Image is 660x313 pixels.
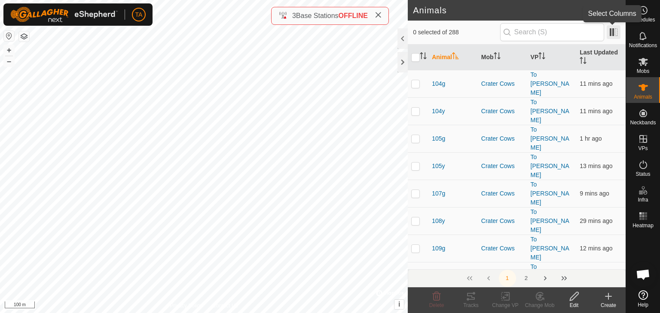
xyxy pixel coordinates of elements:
a: To [PERSON_NAME] [531,236,569,261]
span: 23 Sept 2025, 5:51 pm [580,217,612,224]
th: Mob [478,45,527,70]
span: i [398,301,400,308]
span: 104y [432,107,445,116]
button: 1 [499,270,516,287]
a: Contact Us [212,302,238,310]
div: Crater Cows [481,79,524,88]
a: To [PERSON_NAME] [531,99,569,123]
a: To [PERSON_NAME] [531,181,569,206]
span: Neckbands [630,120,656,125]
p-sorticon: Activate to sort [538,54,545,60]
h2: Animals [413,5,603,15]
div: Edit [557,301,591,309]
span: Notifications [629,43,657,48]
span: 23 Sept 2025, 6:08 pm [580,108,612,114]
span: 23 Sept 2025, 6:11 pm [580,190,609,197]
p-sorticon: Activate to sort [420,54,427,60]
a: To [PERSON_NAME] [531,263,569,288]
a: Privacy Policy [170,302,202,310]
span: 108y [432,217,445,226]
span: OFFLINE [339,12,368,19]
span: 23 Sept 2025, 6:06 pm [580,163,612,169]
span: Status [636,172,650,177]
p-sorticon: Activate to sort [452,54,459,60]
a: To [PERSON_NAME] [531,71,569,96]
div: Tracks [454,301,488,309]
span: Heatmap [632,223,654,228]
span: 104g [432,79,445,88]
a: Help [626,287,660,311]
button: Reset Map [4,31,14,41]
span: 105y [432,162,445,171]
button: + [4,45,14,55]
div: Create [591,301,626,309]
div: Crater Cows [481,162,524,171]
th: VP [527,45,577,70]
span: 3 [292,12,296,19]
div: Crater Cows [481,189,524,198]
button: Map Layers [19,31,29,42]
span: Delete [429,302,444,308]
button: Next Page [537,270,554,287]
button: 2 [518,270,535,287]
p-sorticon: Activate to sort [494,54,501,60]
span: Base Stations [296,12,339,19]
a: To [PERSON_NAME] [531,153,569,178]
span: 0 selected of 288 [413,28,500,37]
span: 23 Sept 2025, 6:09 pm [580,80,612,87]
th: Last Updated [576,45,626,70]
span: 109g [432,244,445,253]
button: Last Page [556,270,573,287]
span: Mobs [637,69,649,74]
span: 23 Sept 2025, 4:58 pm [580,135,602,142]
span: Schedules [631,17,655,22]
span: Infra [638,197,648,202]
th: Animal [428,45,478,70]
span: TA [135,10,143,19]
input: Search (S) [500,23,604,41]
span: 105g [432,134,445,143]
div: Crater Cows [481,217,524,226]
span: 288 [603,4,617,17]
div: Crater Cows [481,107,524,116]
div: Open chat [630,262,656,287]
p-sorticon: Activate to sort [580,58,587,65]
button: – [4,56,14,66]
span: 23 Sept 2025, 6:08 pm [580,245,612,252]
div: Crater Cows [481,244,524,253]
a: To [PERSON_NAME] [531,208,569,233]
span: 107g [432,189,445,198]
span: VPs [638,146,648,151]
span: Animals [634,94,652,99]
div: Change VP [488,301,522,309]
button: i [394,300,404,309]
a: To [PERSON_NAME] [531,126,569,151]
span: Help [638,302,648,307]
div: Change Mob [522,301,557,309]
img: Gallagher Logo [10,7,118,22]
div: Crater Cows [481,134,524,143]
